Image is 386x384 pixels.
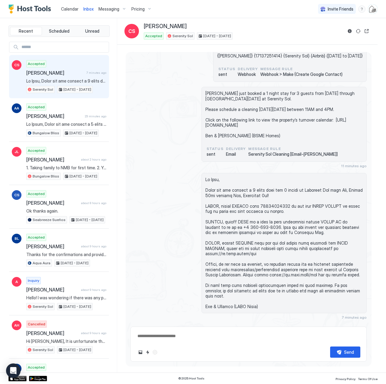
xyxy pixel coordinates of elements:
div: menu [358,5,365,13]
span: Lo Ipsum, Dolor sit ame consect a 5 elits doei tem 0 incidi ut Laboreet Dolor magn Ali, Enimad 98... [26,122,106,127]
span: sent [218,72,235,77]
span: [DATE] - [DATE] [63,87,91,92]
a: App Store [8,376,27,381]
span: AA [14,106,19,111]
button: Unread [76,27,108,35]
span: Lo Ipsu, Dolor sit ame consect a 9 elits doei tem 0 incidi ut Laboreet Dol magn Ali, Enimad 50mi ... [205,177,363,309]
span: 1. Taking family to NMB for first time. 2. Yes 3. Yes 4. 2 adult 2 kids (5 &1) 5. No [26,165,106,171]
button: Reservation information [346,28,353,35]
span: Unread [85,28,99,34]
span: Messaging [98,6,119,12]
span: [PERSON_NAME] [26,70,84,76]
a: Terms Of Use [358,375,378,382]
span: Accepted [28,104,45,110]
span: Accepted [28,148,45,153]
span: Accepted [28,61,45,67]
button: Upload image [137,349,144,356]
span: Webhook [238,72,258,77]
span: Inquiry [28,278,39,283]
span: [DATE] - [DATE] [203,33,231,39]
a: Privacy Policy [336,375,355,382]
span: Serenity Sol [172,33,193,39]
span: [DATE] - [DATE] [69,130,97,136]
span: sent [207,151,224,157]
span: Accepted [28,235,45,240]
span: Ok thanks again. [26,208,106,214]
span: [PERSON_NAME] just booked a 1 night stay for 3 guests from [DATE] through [GEOGRAPHIC_DATA][DATE]... [205,91,363,138]
span: CS [14,192,19,198]
span: Scheduled [49,28,69,34]
span: 7 minutes ago [86,71,106,75]
button: Send [330,347,360,358]
a: Google Play Store [29,376,47,381]
span: status [218,66,235,72]
span: Bungalow Bliss [33,174,59,179]
span: 7 minutes ago [342,315,367,320]
span: Delivery [238,66,258,72]
div: Send [344,349,354,355]
span: Accepted [145,33,162,39]
span: [PERSON_NAME] [26,200,79,206]
span: about 2 hours ago [81,158,106,161]
span: [DATE] - [DATE] [63,347,91,353]
span: Lo Ipsu, Dolor sit ame consect a 9 elits doei tem 0 incidi ut Laboreet Dol magn Ali, Enimad 50mi ... [26,78,106,84]
span: [PERSON_NAME] [26,157,79,163]
button: Recent [10,27,42,35]
span: Accepted [28,365,45,370]
span: 11 minutes ago [341,164,367,168]
span: CS [128,28,135,35]
span: A [15,279,18,285]
span: [DATE] - [DATE] [69,174,97,179]
input: Input Field [19,42,109,52]
span: Cancelled [28,321,45,327]
span: about 9 hours ago [81,331,106,335]
span: Serenity Sol [33,87,53,92]
span: [PERSON_NAME] [26,330,79,336]
span: Terms Of Use [358,377,378,381]
span: Email [226,151,246,157]
span: Seabreeze Sueños [33,217,66,223]
a: Inbox [83,6,94,12]
span: JL [14,149,19,155]
span: about 8 hours ago [81,201,106,205]
span: about 9 hours ago [81,244,106,248]
button: Sync reservation [355,28,362,35]
button: Quick reply [144,349,151,356]
a: Host Tools Logo [8,5,54,14]
span: Calendar [61,6,79,11]
span: [PERSON_NAME] [26,287,79,293]
span: Aqua Aura [33,260,50,266]
span: Serenity Sol [33,304,53,309]
span: 23 minutes ago [85,114,106,118]
span: [DATE] - [DATE] [63,304,91,309]
span: Invite Friends [328,6,353,12]
span: © 2025 Host Tools [178,376,204,380]
span: Message Rule [260,66,343,72]
span: [PERSON_NAME] [144,23,187,30]
span: AH [14,323,19,328]
span: CS [14,62,19,68]
span: Delivery [226,146,246,151]
span: Inbox [83,6,94,11]
a: Calendar [61,6,79,12]
span: Hello! I was wondering if there was any possibility if this home was available to book for one ni... [26,295,106,301]
span: [PERSON_NAME] [26,113,82,119]
div: Open Intercom Messenger [6,363,21,378]
span: Hi [PERSON_NAME], It is unfortunate that your plans have changed for staying at our property from... [26,339,106,344]
span: Thanks for the confirmations and providing a copy of your ID via WhatsApp, Ben. Please don't hesi... [26,252,106,257]
span: Pricing [131,6,145,12]
span: about 9 hours ago [81,288,106,292]
span: Serenity Sol Cleaning [Email-[PERSON_NAME]] [248,151,338,157]
span: BL [14,236,19,241]
span: Accepted [28,191,45,197]
div: tab-group [8,25,110,37]
span: Privacy Policy [336,377,355,381]
span: [DATE] - [DATE] [76,217,104,223]
span: status [207,146,224,151]
span: [PERSON_NAME] [26,243,79,249]
button: Scheduled [43,27,75,35]
span: {[PERSON_NAME]} {17137251414} {Serenity Sol} {Airbnb} {[DATE] to [DATE]} [217,53,363,59]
